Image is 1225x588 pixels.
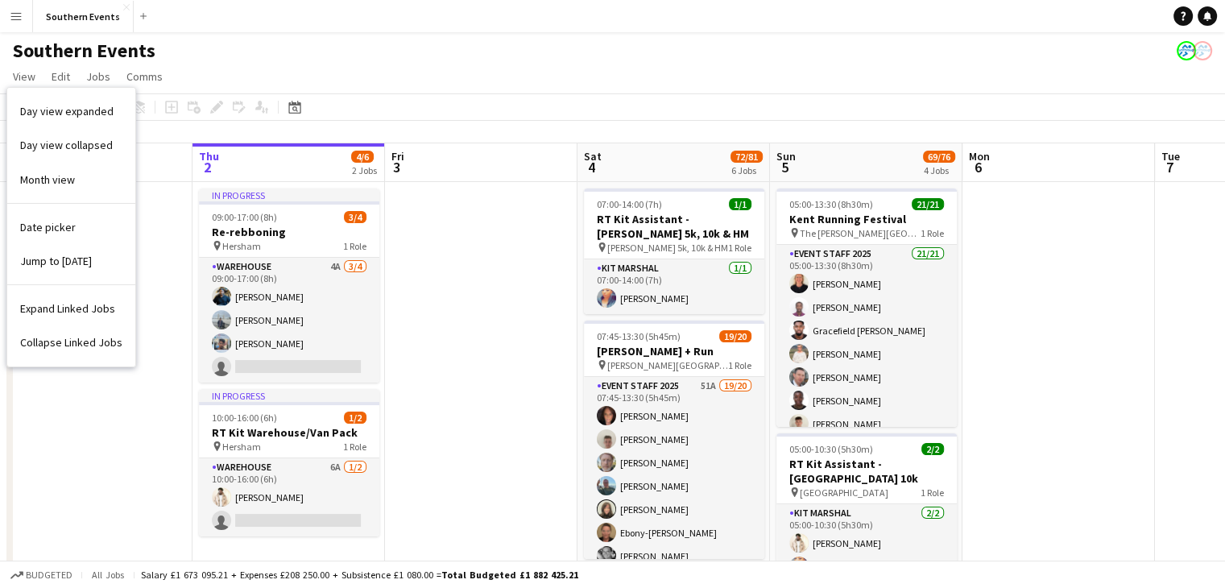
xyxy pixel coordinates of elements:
[4,158,27,176] span: 1
[7,292,135,325] a: Expand Linked Jobs
[352,164,377,176] div: 2 Jobs
[969,149,990,164] span: Mon
[728,242,751,254] span: 1 Role
[776,504,957,582] app-card-role: Kit Marshal2/205:00-10:30 (5h30m)[PERSON_NAME][PERSON_NAME]
[20,335,122,350] span: Collapse Linked Jobs
[584,259,764,314] app-card-role: Kit Marshal1/107:00-14:00 (7h)[PERSON_NAME]
[126,69,163,84] span: Comms
[13,39,155,63] h1: Southern Events
[584,149,602,164] span: Sat
[199,188,379,201] div: In progress
[921,487,944,499] span: 1 Role
[80,66,117,87] a: Jobs
[13,69,35,84] span: View
[1159,158,1180,176] span: 7
[966,158,990,176] span: 6
[199,389,379,536] app-job-card: In progress10:00-16:00 (6h)1/2RT Kit Warehouse/Van Pack Hersham1 RoleWarehouse6A1/210:00-16:00 (6...
[607,359,728,371] span: [PERSON_NAME][GEOGRAPHIC_DATA], [GEOGRAPHIC_DATA], [GEOGRAPHIC_DATA]
[776,433,957,582] app-job-card: 05:00-10:30 (5h30m)2/2RT Kit Assistant - [GEOGRAPHIC_DATA] 10k [GEOGRAPHIC_DATA]1 RoleKit Marshal...
[1161,149,1180,164] span: Tue
[20,172,75,187] span: Month view
[20,138,113,152] span: Day view collapsed
[1177,41,1196,60] app-user-avatar: RunThrough Events
[7,325,135,359] a: Collapse Linked Jobs
[199,389,379,402] div: In progress
[607,242,728,254] span: [PERSON_NAME] 5k, 10k & HM
[344,211,366,223] span: 3/4
[343,240,366,252] span: 1 Role
[800,227,921,239] span: The [PERSON_NAME][GEOGRAPHIC_DATA]
[6,66,42,87] a: View
[222,240,261,252] span: Hersham
[8,566,75,584] button: Budgeted
[7,128,135,162] a: Day view collapsed
[597,330,681,342] span: 07:45-13:30 (5h45m)
[7,210,135,244] a: Date picker
[729,198,751,210] span: 1/1
[584,188,764,314] app-job-card: 07:00-14:00 (7h)1/1RT Kit Assistant - [PERSON_NAME] 5k, 10k & HM [PERSON_NAME] 5k, 10k & HM1 Role...
[719,330,751,342] span: 19/20
[120,66,169,87] a: Comms
[199,458,379,536] app-card-role: Warehouse6A1/210:00-16:00 (6h)[PERSON_NAME]
[20,301,115,316] span: Expand Linked Jobs
[789,198,873,210] span: 05:00-13:30 (8h30m)
[45,66,77,87] a: Edit
[351,151,374,163] span: 4/6
[921,443,944,455] span: 2/2
[730,151,763,163] span: 72/81
[921,227,944,239] span: 1 Role
[89,569,127,581] span: All jobs
[776,149,796,164] span: Sun
[199,225,379,239] h3: Re-rebboning
[7,244,135,278] a: Jump to today
[26,569,72,581] span: Budgeted
[199,149,219,164] span: Thu
[731,164,762,176] div: 6 Jobs
[391,149,404,164] span: Fri
[33,1,134,32] button: Southern Events
[343,441,366,453] span: 1 Role
[597,198,662,210] span: 07:00-14:00 (7h)
[199,258,379,383] app-card-role: Warehouse4A3/409:00-17:00 (8h)[PERSON_NAME][PERSON_NAME][PERSON_NAME]
[924,164,954,176] div: 4 Jobs
[199,188,379,383] app-job-card: In progress09:00-17:00 (8h)3/4Re-rebboning Hersham1 RoleWarehouse4A3/409:00-17:00 (8h)[PERSON_NAM...
[912,198,944,210] span: 21/21
[441,569,578,581] span: Total Budgeted £1 882 425.21
[584,344,764,358] h3: [PERSON_NAME] + Run
[774,158,796,176] span: 5
[212,412,277,424] span: 10:00-16:00 (6h)
[581,158,602,176] span: 4
[222,441,261,453] span: Hersham
[86,69,110,84] span: Jobs
[776,457,957,486] h3: RT Kit Assistant - [GEOGRAPHIC_DATA] 10k
[923,151,955,163] span: 69/76
[141,569,578,581] div: Salary £1 673 095.21 + Expenses £208 250.00 + Subsistence £1 080.00 =
[20,254,92,268] span: Jump to [DATE]
[20,220,76,234] span: Date picker
[212,211,277,223] span: 09:00-17:00 (8h)
[7,94,135,128] a: Day view expanded
[800,487,888,499] span: [GEOGRAPHIC_DATA]
[7,163,135,197] a: Month view
[728,359,751,371] span: 1 Role
[199,425,379,440] h3: RT Kit Warehouse/Van Pack
[197,158,219,176] span: 2
[20,104,114,118] span: Day view expanded
[789,443,873,455] span: 05:00-10:30 (5h30m)
[344,412,366,424] span: 1/2
[776,212,957,226] h3: Kent Running Festival
[389,158,404,176] span: 3
[52,69,70,84] span: Edit
[776,188,957,427] app-job-card: 05:00-13:30 (8h30m)21/21Kent Running Festival The [PERSON_NAME][GEOGRAPHIC_DATA]1 RoleEvent Staff...
[584,321,764,559] app-job-card: 07:45-13:30 (5h45m)19/20[PERSON_NAME] + Run [PERSON_NAME][GEOGRAPHIC_DATA], [GEOGRAPHIC_DATA], [G...
[1193,41,1212,60] app-user-avatar: RunThrough Events
[584,212,764,241] h3: RT Kit Assistant - [PERSON_NAME] 5k, 10k & HM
